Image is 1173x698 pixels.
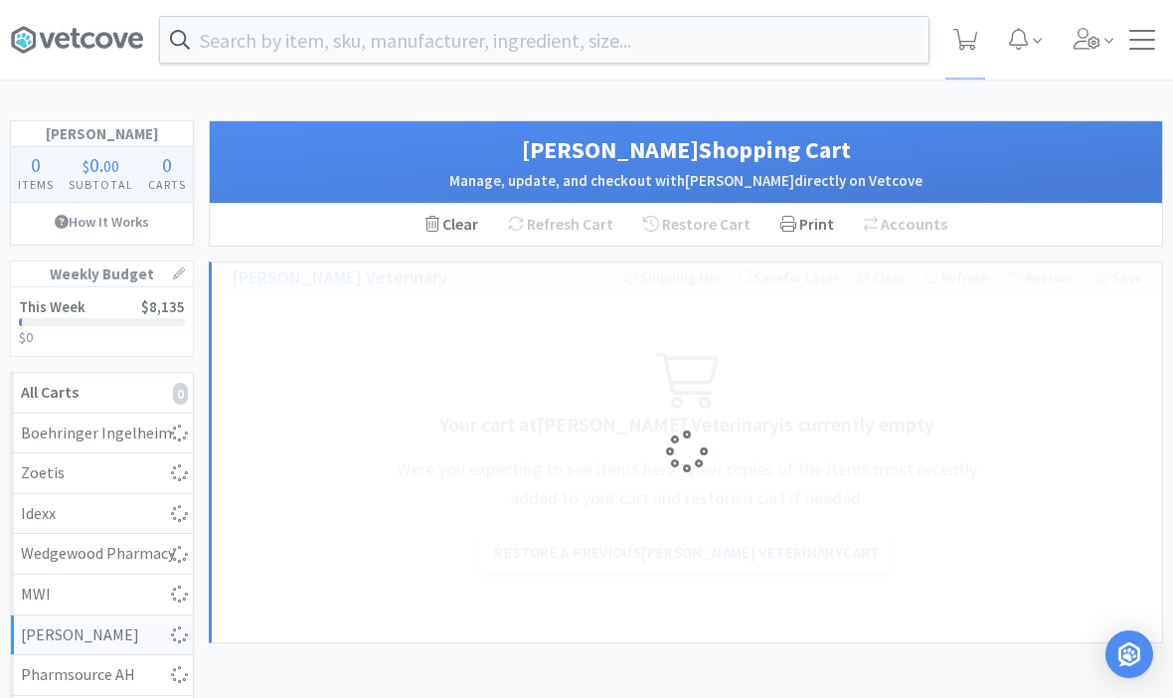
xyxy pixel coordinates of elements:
span: 0 [31,152,41,177]
h4: Carts [140,175,193,194]
h1: Weekly Budget [11,262,193,287]
a: How It Works [11,203,193,241]
h1: [PERSON_NAME] Shopping Cart [230,131,1142,169]
div: Pharmsource AH [21,662,183,688]
a: MWI [11,575,193,615]
div: Accounts [864,212,947,238]
span: 00 [103,156,119,176]
a: Wedgewood Pharmacy [11,534,193,575]
span: $8,135 [141,297,185,316]
a: This Week$8,135$0 [11,287,193,356]
a: Idexx [11,494,193,535]
h1: [PERSON_NAME] [11,121,193,147]
div: [PERSON_NAME] [21,622,183,648]
input: Search by item, sku, manufacturer, ingredient, size... [160,17,928,63]
div: Wedgewood Pharmacy [21,541,183,567]
span: 0 [162,152,172,177]
a: Zoetis [11,453,193,494]
a: Pharmsource AH [11,655,193,696]
div: Boehringer Ingelheim [21,421,183,446]
span: 0 [89,152,99,177]
div: Zoetis [21,460,183,486]
span: $0 [19,328,33,346]
div: MWI [21,582,183,608]
div: Clear [425,212,478,238]
h4: Subtotal [62,175,141,194]
h2: This Week [19,299,85,314]
i: 0 [173,383,188,405]
div: Idexx [21,501,183,527]
div: Refresh Cart [493,204,628,246]
a: Boehringer Ingelheim [11,414,193,454]
div: . [62,155,141,175]
a: All Carts0 [11,373,193,414]
h2: Manage, update, and checkout with [PERSON_NAME] directly on Vetcove [230,169,1142,193]
h4: Items [11,175,62,194]
div: Print [765,204,849,246]
div: Open Intercom Messenger [1105,630,1153,678]
a: [PERSON_NAME] [11,615,193,656]
strong: All Carts [21,382,79,402]
div: Restore Cart [628,204,765,246]
span: $ [83,156,89,176]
